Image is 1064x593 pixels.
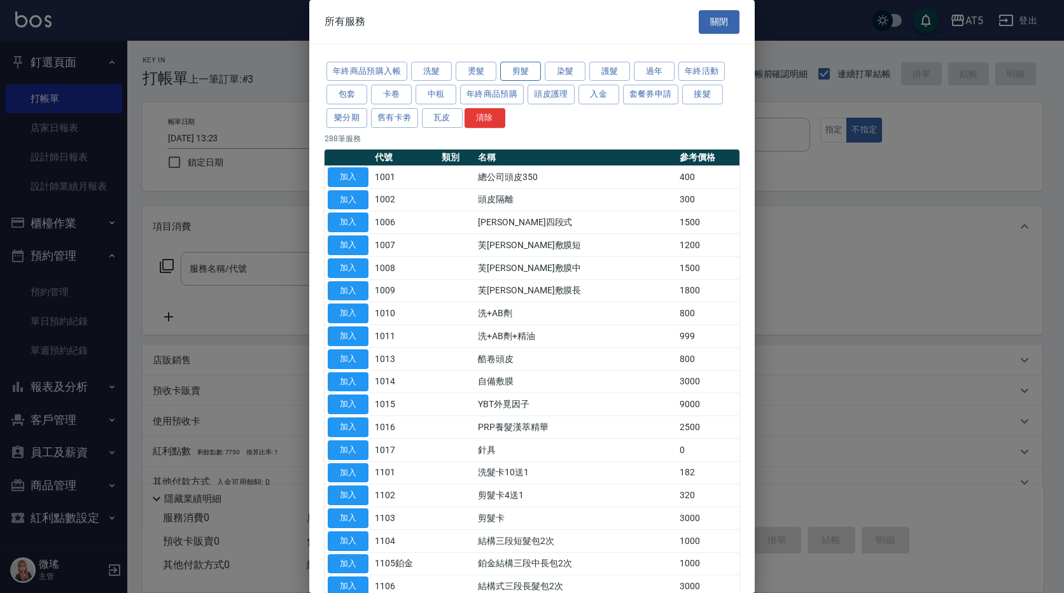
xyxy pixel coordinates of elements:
td: 1800 [676,279,739,302]
button: 過年 [634,62,675,81]
td: 320 [676,484,739,507]
td: [PERSON_NAME]四段式 [475,211,676,234]
td: 1200 [676,234,739,257]
button: 套餐券申請 [623,85,678,104]
td: 1013 [372,347,438,370]
button: 加入 [328,372,368,392]
button: 加入 [328,235,368,255]
td: 1010 [372,302,438,325]
td: 1014 [372,370,438,393]
td: 800 [676,347,739,370]
button: 加入 [328,190,368,210]
td: 1500 [676,256,739,279]
button: 加入 [328,485,368,505]
td: 0 [676,438,739,461]
button: 染髮 [545,62,585,81]
button: 年終活動 [678,62,725,81]
button: 護髮 [589,62,630,81]
button: 包套 [326,85,367,104]
button: 中租 [416,85,456,104]
td: 1500 [676,211,739,234]
td: 針具 [475,438,676,461]
p: 288 筆服務 [325,133,739,144]
button: 入金 [578,85,619,104]
td: 洗髮卡10送1 [475,461,676,484]
span: 所有服務 [325,15,365,28]
th: 參考價格 [676,150,739,166]
td: 1008 [372,256,438,279]
button: 加入 [328,349,368,369]
button: 加入 [328,213,368,232]
button: 加入 [328,258,368,278]
td: 1000 [676,529,739,552]
td: 1006 [372,211,438,234]
button: 清除 [465,108,505,128]
button: 剪髮 [500,62,541,81]
td: 芙[PERSON_NAME]敷膜短 [475,234,676,257]
button: 關閉 [699,10,739,34]
td: 鉑金結構三段中長包2次 [475,552,676,575]
th: 名稱 [475,150,676,166]
td: 頭皮隔離 [475,188,676,211]
td: 1105鉑金 [372,552,438,575]
td: 400 [676,165,739,188]
button: 卡卷 [371,85,412,104]
td: 182 [676,461,739,484]
td: 剪髮卡4送1 [475,484,676,507]
button: 加入 [328,394,368,414]
td: 1000 [676,552,739,575]
td: PRP養髮漢萃精華 [475,416,676,439]
td: 1011 [372,325,438,348]
td: 自備敷膜 [475,370,676,393]
td: YBT外覓因子 [475,393,676,416]
button: 加入 [328,440,368,460]
button: 加入 [328,531,368,551]
td: 300 [676,188,739,211]
button: 加入 [328,281,368,301]
button: 加入 [328,417,368,437]
button: 樂分期 [326,108,367,128]
button: 年終商品預購入帳 [326,62,407,81]
td: 剪髮卡 [475,507,676,530]
th: 類別 [438,150,475,166]
td: 3000 [676,370,739,393]
button: 頭皮護理 [528,85,575,104]
td: 1103 [372,507,438,530]
td: 1104 [372,529,438,552]
td: 酷卷頭皮 [475,347,676,370]
button: 洗髮 [411,62,452,81]
td: 1015 [372,393,438,416]
td: 1101 [372,461,438,484]
button: 加入 [328,554,368,574]
td: 3000 [676,507,739,530]
td: 芙[PERSON_NAME]敷膜長 [475,279,676,302]
th: 代號 [372,150,438,166]
button: 加入 [328,508,368,528]
td: 結構三段短髮包2次 [475,529,676,552]
td: 9000 [676,393,739,416]
td: 1007 [372,234,438,257]
td: 1009 [372,279,438,302]
button: 年終商品預購 [460,85,524,104]
button: 加入 [328,326,368,346]
button: 加入 [328,463,368,483]
td: 999 [676,325,739,348]
button: 加入 [328,167,368,187]
td: 1016 [372,416,438,439]
td: 1017 [372,438,438,461]
button: 接髮 [682,85,723,104]
td: 洗+AB劑+精油 [475,325,676,348]
td: 2500 [676,416,739,439]
td: 洗+AB劑 [475,302,676,325]
button: 舊有卡劵 [371,108,418,128]
td: 總公司頭皮350 [475,165,676,188]
td: 800 [676,302,739,325]
button: 加入 [328,303,368,323]
td: 1102 [372,484,438,507]
td: 芙[PERSON_NAME]敷膜中 [475,256,676,279]
button: 瓦皮 [422,108,463,128]
td: 1001 [372,165,438,188]
button: 燙髮 [456,62,496,81]
td: 1002 [372,188,438,211]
